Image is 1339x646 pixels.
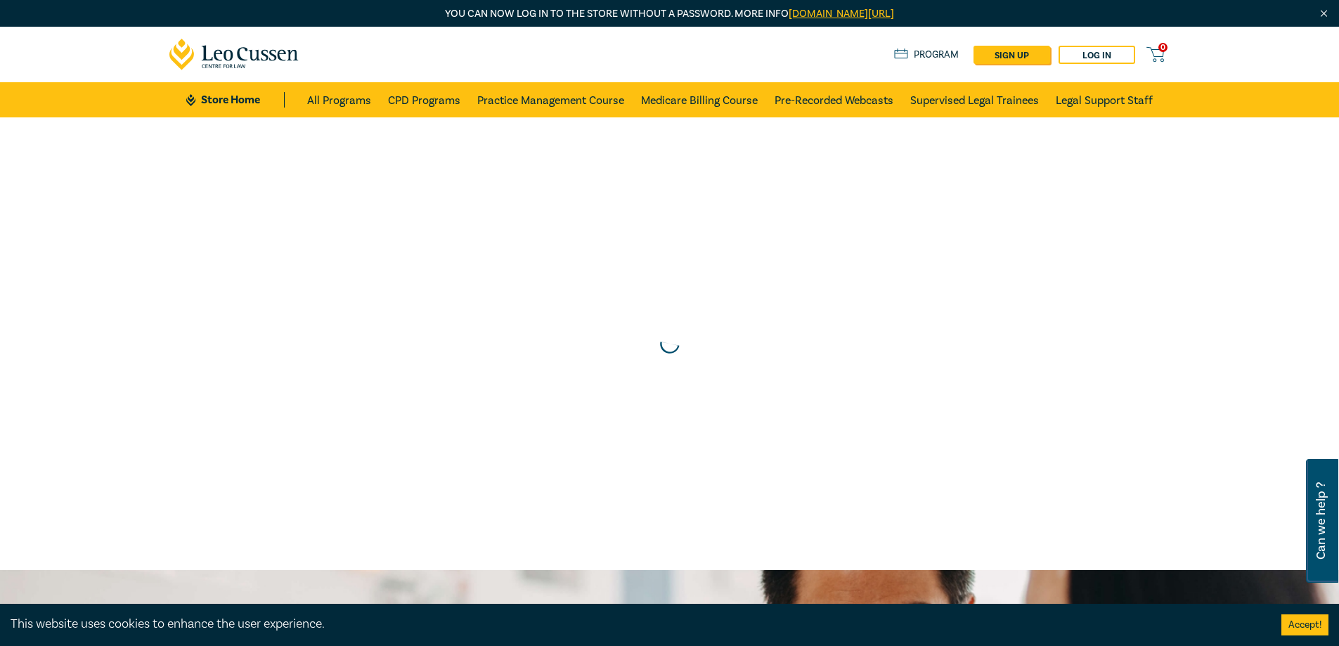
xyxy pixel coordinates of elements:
[388,82,460,117] a: CPD Programs
[169,6,1170,22] p: You can now log in to the store without a password. More info
[894,47,959,63] a: Program
[1059,46,1135,64] a: Log in
[775,82,893,117] a: Pre-Recorded Webcasts
[477,82,624,117] a: Practice Management Course
[11,615,1260,633] div: This website uses cookies to enhance the user experience.
[307,82,371,117] a: All Programs
[1158,43,1167,52] span: 0
[973,46,1050,64] a: sign up
[910,82,1039,117] a: Supervised Legal Trainees
[1314,467,1328,574] span: Can we help ?
[641,82,758,117] a: Medicare Billing Course
[1318,8,1330,20] img: Close
[1056,82,1153,117] a: Legal Support Staff
[1281,614,1328,635] button: Accept cookies
[789,7,894,20] a: [DOMAIN_NAME][URL]
[186,92,284,108] a: Store Home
